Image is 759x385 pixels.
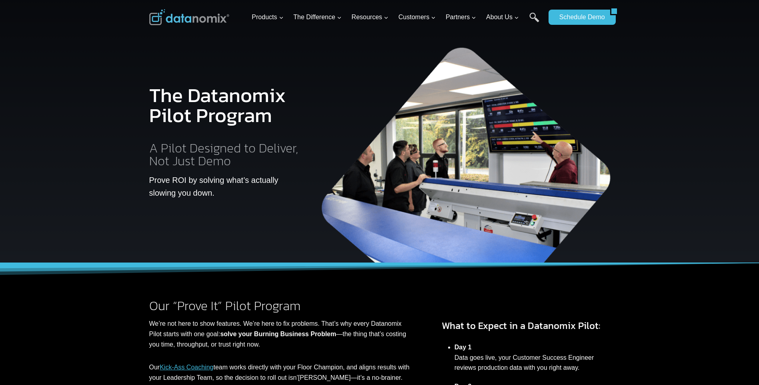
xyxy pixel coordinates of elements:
[149,9,229,25] img: Datanomix
[160,364,213,371] a: Kick-Ass Coaching
[149,142,304,167] h2: A Pilot Designed to Deliver, Not Just Demo
[549,10,610,25] a: Schedule Demo
[220,331,336,337] strong: solve your Burning Business Problem
[399,12,436,22] span: Customers
[446,12,476,22] span: Partners
[149,174,304,199] p: Prove ROI by solving what’s actually slowing you down.
[149,299,410,312] h2: Our “Prove It” Pilot Program
[149,362,410,383] p: Our team works directly with your Floor Champion, and aligns results with your Leadership Team, s...
[486,12,519,22] span: About Us
[455,338,610,377] li: Data goes live, your Customer Success Engineer reviews production data with you right away.
[149,319,410,349] p: We’re not here to show features. We’re here to fix problems. That’s why every Datanomix Pilot sta...
[352,12,389,22] span: Resources
[149,79,304,132] h1: The Datanomix Pilot Program
[442,319,610,333] h3: What to Expect in a Datanomix Pilot:
[293,12,342,22] span: The Difference
[317,40,617,263] img: The Datanomix Production Monitoring Pilot Program
[455,344,472,351] strong: Day 1
[252,12,283,22] span: Products
[248,4,545,30] nav: Primary Navigation
[529,12,539,30] a: Search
